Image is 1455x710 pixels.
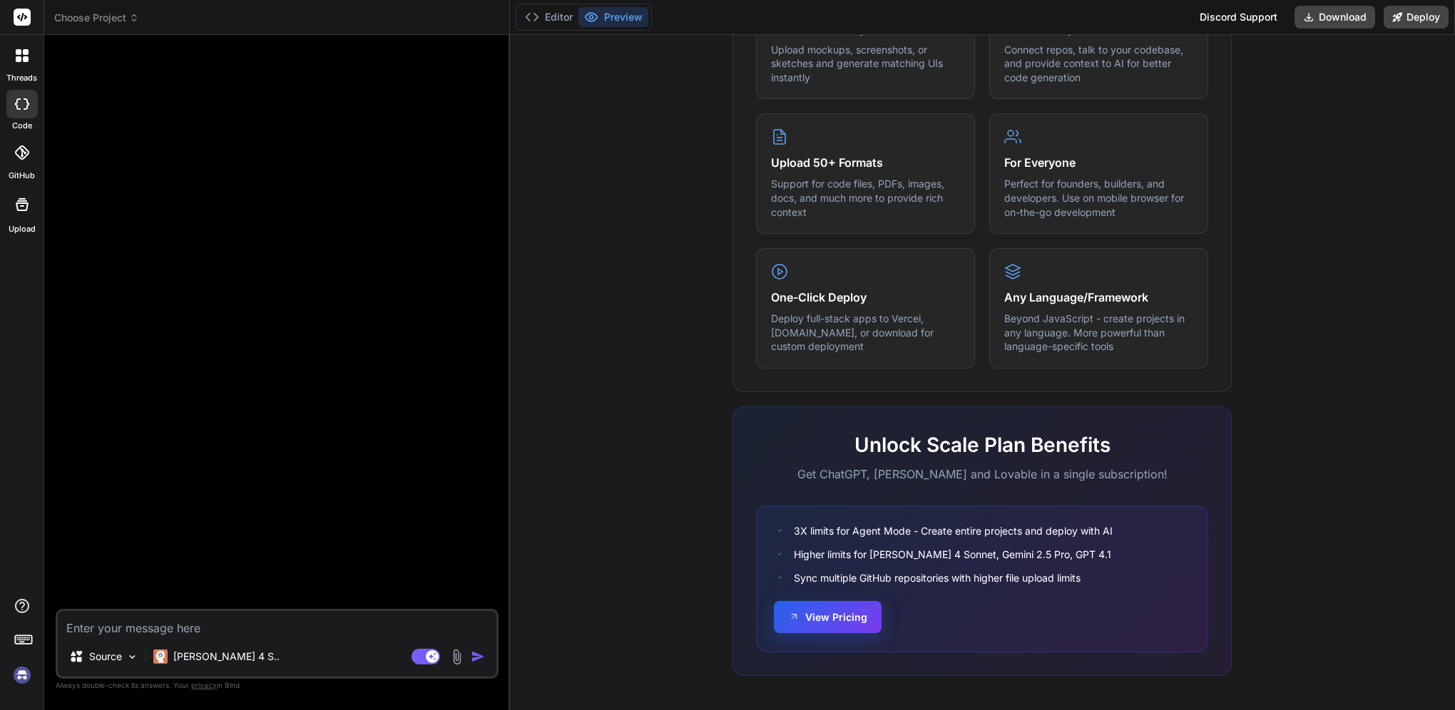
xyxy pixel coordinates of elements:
[1191,6,1286,29] div: Discord Support
[771,289,960,306] h4: One-Click Deploy
[1004,289,1193,306] h4: Any Language/Framework
[449,649,465,665] img: attachment
[6,72,37,84] label: threads
[794,523,1113,538] span: 3X limits for Agent Mode - Create entire projects and deploy with AI
[191,681,217,689] span: privacy
[578,7,648,27] button: Preview
[56,679,499,692] p: Always double-check its answers. Your in Bind
[756,465,1208,483] p: Get ChatGPT, [PERSON_NAME] and Lovable in a single subscription!
[10,663,34,687] img: signin
[1004,312,1193,354] p: Beyond JavaScript - create projects in any language. More powerful than language-specific tools
[9,170,35,182] label: GitHub
[173,649,280,664] p: [PERSON_NAME] 4 S..
[126,651,138,663] img: Pick Models
[1004,43,1193,85] p: Connect repos, talk to your codebase, and provide context to AI for better code generation
[1004,177,1193,219] p: Perfect for founders, builders, and developers. Use on mobile browser for on-the-go development
[519,7,578,27] button: Editor
[771,177,960,219] p: Support for code files, PDFs, images, docs, and much more to provide rich context
[794,570,1081,585] span: Sync multiple GitHub repositories with higher file upload limits
[1384,6,1449,29] button: Deploy
[153,649,168,664] img: Claude 4 Sonnet
[771,154,960,171] h4: Upload 50+ Formats
[89,649,122,664] p: Source
[9,223,36,235] label: Upload
[1004,154,1193,171] h4: For Everyone
[756,430,1208,460] h2: Unlock Scale Plan Benefits
[794,547,1111,562] span: Higher limits for [PERSON_NAME] 4 Sonnet, Gemini 2.5 Pro, GPT 4.1
[54,11,139,25] span: Choose Project
[771,312,960,354] p: Deploy full-stack apps to Vercel, [DOMAIN_NAME], or download for custom deployment
[774,601,882,633] button: View Pricing
[771,43,960,85] p: Upload mockups, screenshots, or sketches and generate matching UIs instantly
[471,649,485,664] img: icon
[1295,6,1375,29] button: Download
[12,120,32,132] label: code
